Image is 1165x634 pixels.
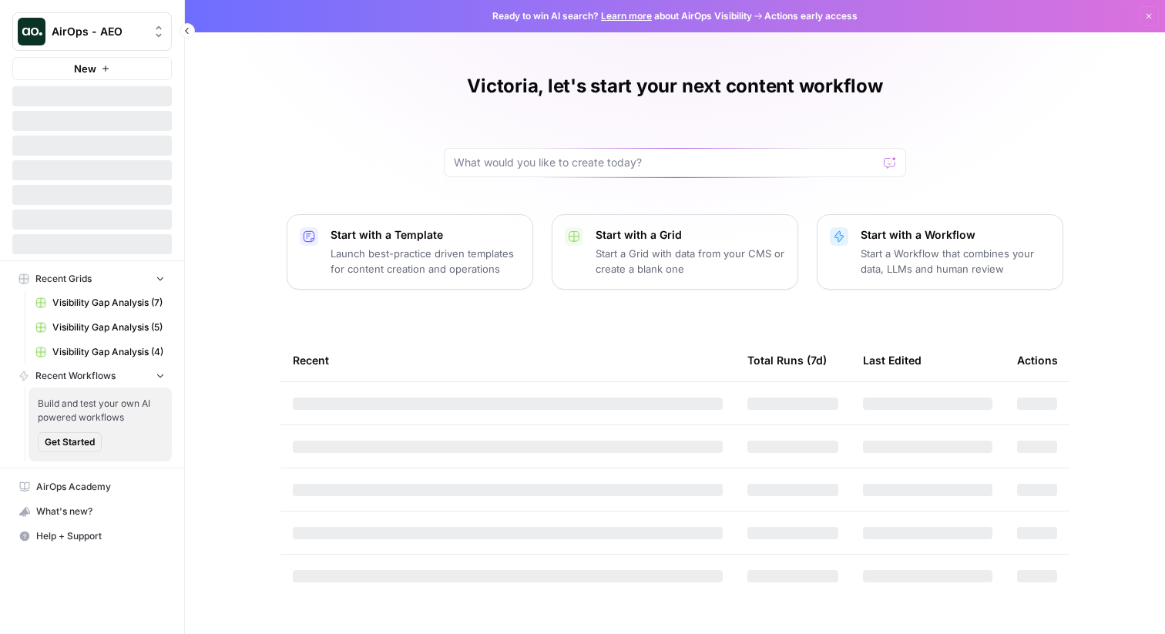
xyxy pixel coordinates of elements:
[36,480,165,494] span: AirOps Academy
[45,435,95,449] span: Get Started
[35,369,116,383] span: Recent Workflows
[747,339,827,381] div: Total Runs (7d)
[52,345,165,359] span: Visibility Gap Analysis (4)
[12,364,172,387] button: Recent Workflows
[52,320,165,334] span: Visibility Gap Analysis (5)
[52,24,145,39] span: AirOps - AEO
[12,12,172,51] button: Workspace: AirOps - AEO
[29,340,172,364] a: Visibility Gap Analysis (4)
[601,10,652,22] a: Learn more
[863,339,922,381] div: Last Edited
[12,475,172,499] a: AirOps Academy
[12,57,172,80] button: New
[331,227,520,243] p: Start with a Template
[287,214,533,290] button: Start with a TemplateLaunch best-practice driven templates for content creation and operations
[29,315,172,340] a: Visibility Gap Analysis (5)
[861,227,1050,243] p: Start with a Workflow
[38,397,163,424] span: Build and test your own AI powered workflows
[12,524,172,548] button: Help + Support
[52,296,165,310] span: Visibility Gap Analysis (7)
[12,499,172,524] button: What's new?
[596,246,785,277] p: Start a Grid with data from your CMS or create a blank one
[492,9,752,23] span: Ready to win AI search? about AirOps Visibility
[13,500,171,523] div: What's new?
[817,214,1063,290] button: Start with a WorkflowStart a Workflow that combines your data, LLMs and human review
[12,267,172,290] button: Recent Grids
[36,529,165,543] span: Help + Support
[35,272,92,286] span: Recent Grids
[74,61,96,76] span: New
[861,246,1050,277] p: Start a Workflow that combines your data, LLMs and human review
[18,18,45,45] img: AirOps - AEO Logo
[454,155,878,170] input: What would you like to create today?
[467,74,882,99] h1: Victoria, let's start your next content workflow
[38,432,102,452] button: Get Started
[293,339,723,381] div: Recent
[29,290,172,315] a: Visibility Gap Analysis (7)
[552,214,798,290] button: Start with a GridStart a Grid with data from your CMS or create a blank one
[331,246,520,277] p: Launch best-practice driven templates for content creation and operations
[1017,339,1058,381] div: Actions
[764,9,858,23] span: Actions early access
[596,227,785,243] p: Start with a Grid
